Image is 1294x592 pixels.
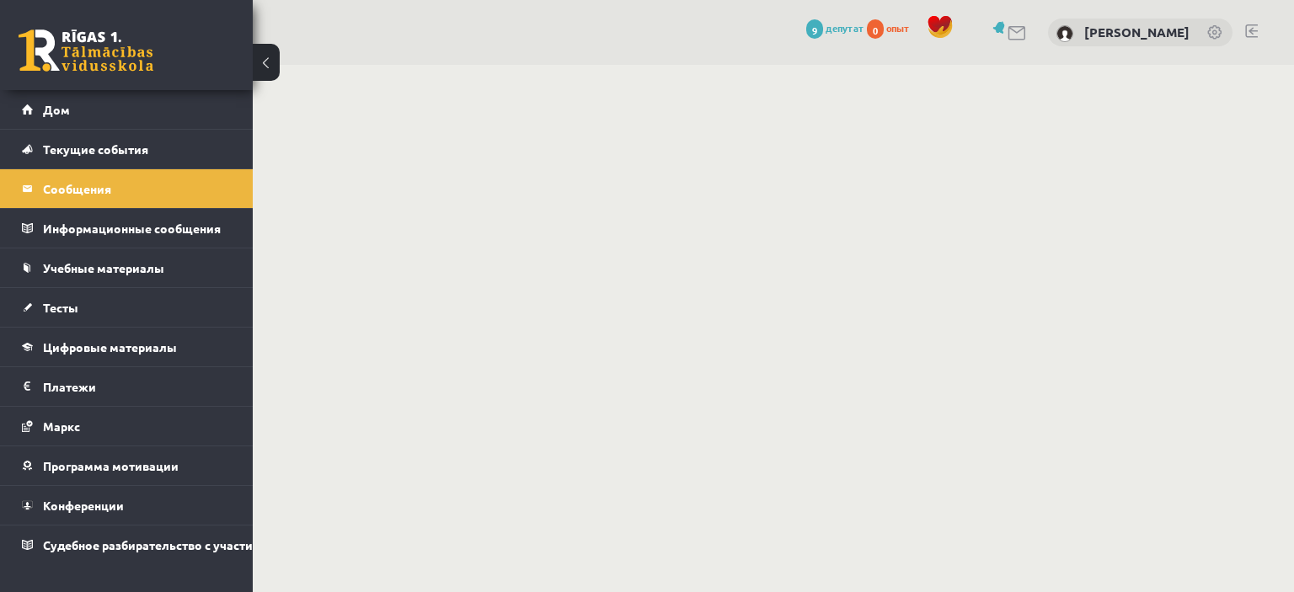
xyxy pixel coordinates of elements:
font: Текущие события [43,141,148,157]
a: Тесты [22,288,232,327]
a: Дом [22,90,232,129]
a: 0 опыт [867,21,918,35]
a: Сообщения [22,169,232,208]
font: Учебные материалы [43,260,164,275]
font: Тесты [43,300,78,315]
a: [PERSON_NAME] [1084,24,1190,40]
img: Руслан Игнатов [1056,25,1073,42]
a: Информационные сообщения [22,209,232,248]
a: Программа мотивации [22,446,232,485]
font: Сообщения [43,181,111,196]
a: Текущие события [22,130,232,168]
font: Судебное разбирательство с участием [PERSON_NAME] [43,537,368,552]
font: опыт [886,21,910,35]
a: Конференции [22,486,232,525]
font: депутат [826,21,864,35]
font: Программа мотивации [43,458,179,473]
font: Цифровые материалы [43,339,177,355]
font: Информационные сообщения [43,221,221,236]
a: Маркс [22,407,232,445]
font: Маркс [43,419,80,434]
a: Учебные материалы [22,248,232,287]
font: Дом [43,102,70,117]
font: 0 [873,24,878,37]
font: 9 [812,24,817,37]
a: Цифровые материалы [22,328,232,366]
font: Конференции [43,498,124,513]
a: Рижская 1-я средняя школа заочного обучения [19,29,153,72]
a: Платежи [22,367,232,406]
font: Платежи [43,379,96,394]
a: Судебное разбирательство с участием [PERSON_NAME] [22,525,232,564]
a: 9 депутат [806,21,864,35]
